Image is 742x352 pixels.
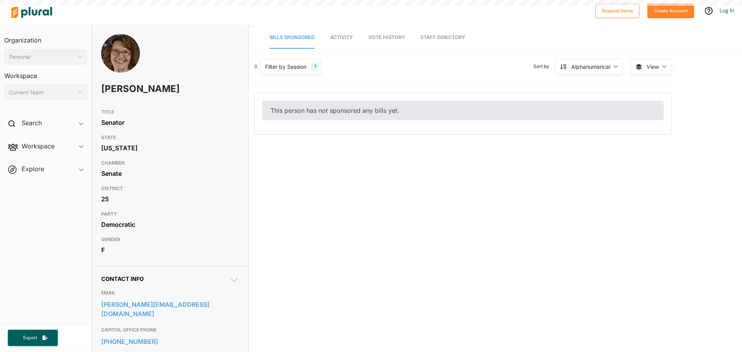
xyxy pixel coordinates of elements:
[270,27,315,49] a: Bills Sponsored
[330,34,353,40] span: Activity
[101,244,239,256] div: F
[647,3,694,18] button: Create Account
[596,6,640,14] a: Request Demo
[254,63,257,70] div: 0
[22,119,42,127] h2: Search
[420,27,465,49] a: Staff Directory
[101,117,239,128] div: Senator
[101,184,239,193] h3: DISTRICT
[9,53,75,61] div: Personal
[101,336,239,347] a: [PHONE_NUMBER]
[262,101,664,120] div: This person has not sponsored any bills yet.
[720,7,734,14] a: Log In
[101,168,239,179] div: Senate
[8,330,58,346] button: Export
[101,275,144,282] span: Contact Info
[330,27,353,49] a: Activity
[101,34,140,90] img: Headshot of Mary Ware
[101,219,239,230] div: Democratic
[101,325,239,335] h3: CAPITOL OFFICE PHONE
[596,3,640,18] button: Request Demo
[101,142,239,154] div: [US_STATE]
[270,34,315,40] span: Bills Sponsored
[571,63,610,71] div: Alphanumerical
[101,107,239,117] h3: TITLE
[4,29,87,46] h3: Organization
[647,63,659,71] span: View
[4,65,87,82] h3: Workspace
[101,133,239,142] h3: STATE
[533,63,555,70] span: Sort by
[101,235,239,244] h3: GENDER
[368,34,405,40] span: Vote History
[101,299,239,320] a: [PERSON_NAME][EMAIL_ADDRESS][DOMAIN_NAME]
[101,288,239,298] h3: EMAIL
[368,27,405,49] a: Vote History
[18,335,43,341] span: Export
[9,88,75,97] div: Current Team
[265,63,306,71] div: Filter by Session
[101,158,239,168] h3: CHAMBER
[101,193,239,205] div: 25
[101,77,184,100] h1: [PERSON_NAME]
[647,6,694,14] a: Create Account
[101,209,239,219] h3: PARTY
[311,61,319,71] div: 1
